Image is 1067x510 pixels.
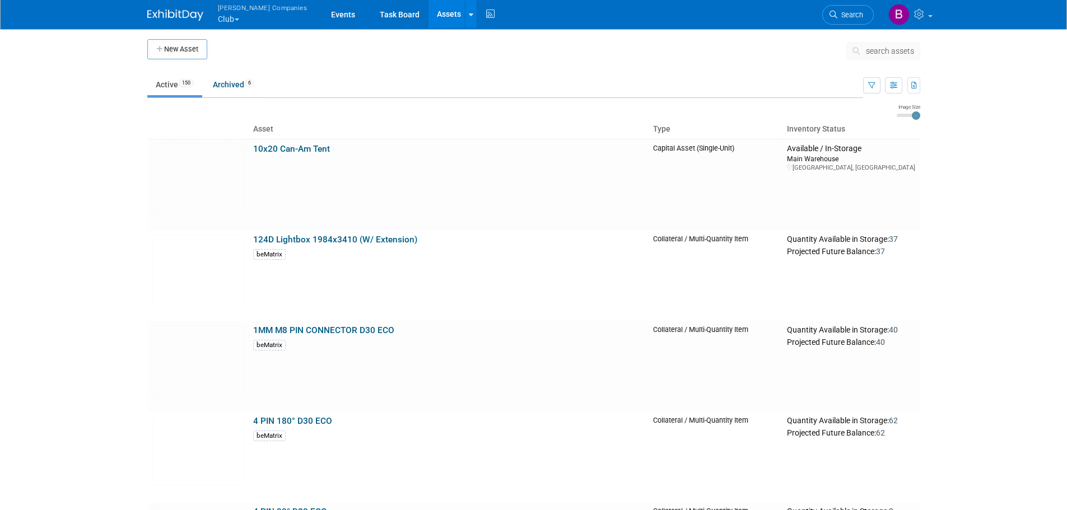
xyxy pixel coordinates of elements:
[649,139,783,230] td: Capital Asset (Single-Unit)
[787,245,915,257] div: Projected Future Balance:
[245,79,254,87] span: 6
[147,39,207,59] button: New Asset
[204,74,263,95] a: Archived6
[897,104,920,110] div: Image Size
[876,428,885,437] span: 62
[649,120,783,139] th: Type
[787,154,915,163] div: Main Warehouse
[253,416,332,426] a: 4 PIN 180° D30 ECO
[253,235,417,245] a: 124D Lightbox 1984x3410 (W/ Extension)
[649,230,783,321] td: Collateral / Multi-Quantity Item
[249,120,649,139] th: Asset
[889,235,898,244] span: 37
[787,426,915,438] div: Projected Future Balance:
[866,46,914,55] span: search assets
[787,235,915,245] div: Quantity Available in Storage:
[218,2,307,13] span: [PERSON_NAME] Companies
[253,144,330,154] a: 10x20 Can-Am Tent
[787,144,915,154] div: Available / In-Storage
[888,4,910,25] img: Barbara Brzezinska
[253,340,286,350] div: beMatrix
[837,11,863,19] span: Search
[649,411,783,502] td: Collateral / Multi-Quantity Item
[876,247,885,256] span: 37
[649,321,783,411] td: Collateral / Multi-Quantity Item
[787,163,915,172] div: [GEOGRAPHIC_DATA], [GEOGRAPHIC_DATA]
[889,416,898,425] span: 62
[787,335,915,348] div: Projected Future Balance:
[147,74,202,95] a: Active150
[253,325,394,335] a: 1MM M8 PIN CONNECTOR D30 ECO
[787,325,915,335] div: Quantity Available in Storage:
[846,42,920,60] button: search assets
[179,79,194,87] span: 150
[822,5,874,25] a: Search
[787,416,915,426] div: Quantity Available in Storage:
[147,10,203,21] img: ExhibitDay
[253,431,286,441] div: beMatrix
[253,249,286,260] div: beMatrix
[889,325,898,334] span: 40
[876,338,885,347] span: 40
